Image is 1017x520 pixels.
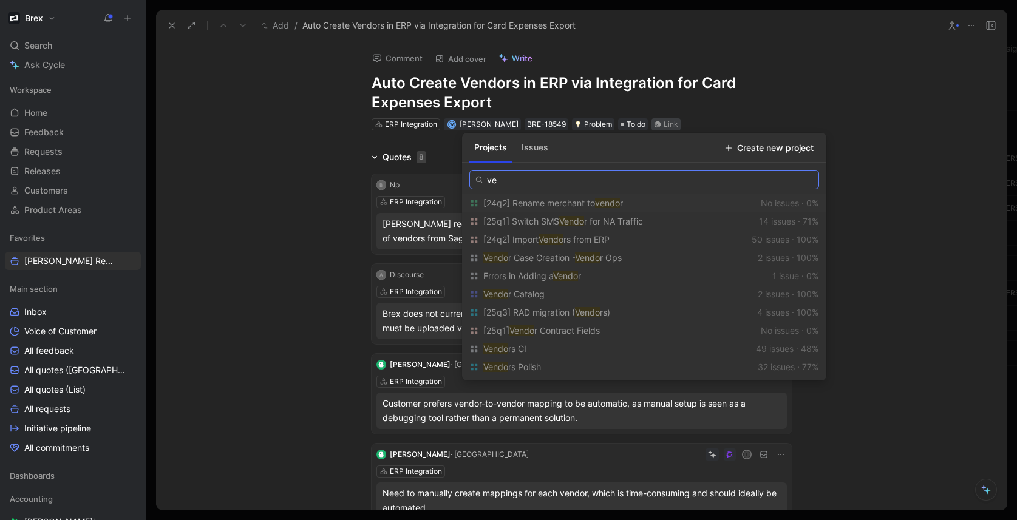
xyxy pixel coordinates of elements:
[620,198,623,208] span: r
[758,287,818,302] div: 2 issues · 100%
[756,342,818,356] div: 49 issues · 48%
[508,343,526,354] span: rs CI
[595,198,620,208] mark: vendo
[508,289,545,299] span: r Catalog
[759,214,818,229] div: 14 issues · 71%
[758,360,818,374] div: 32 issues · 77%
[483,198,595,208] span: [24q2] Rename merchant to
[483,343,508,354] mark: Vendo
[600,252,622,263] span: r Ops
[483,216,559,226] span: [25q1] Switch SMS
[483,289,508,299] mark: Vendo
[509,325,534,336] mark: Vendo
[758,251,818,265] div: 2 issues · 100%
[719,139,819,157] button: Create new project
[517,138,553,157] button: Issues
[575,252,600,263] mark: Vendo
[725,141,814,155] span: Create new project
[600,307,610,317] span: rs)
[553,271,578,281] mark: Vendo
[575,307,600,317] mark: Vendo
[563,234,610,245] span: rs from ERP
[772,269,818,283] div: 1 issue · 0%
[761,323,818,338] div: No issues · 0%
[539,234,563,245] mark: Vendo
[534,325,600,336] span: r Contract Fields
[752,232,818,247] div: 50 issues · 100%
[469,170,819,189] input: Search...
[483,271,553,281] span: Errors in Adding a
[508,252,575,263] span: r Case Creation -
[483,325,509,336] span: [25q1]
[559,216,584,226] mark: Vendo
[761,196,818,211] div: No issues · 0%
[469,138,512,157] button: Projects
[483,307,575,317] span: [25q3] RAD migration (
[578,271,581,281] span: r
[508,362,541,372] span: rs Polish
[483,234,539,245] span: [24q2] Import
[584,216,643,226] span: r for NA Traffic
[483,252,508,263] mark: Vendo
[757,305,818,320] div: 4 issues · 100%
[483,362,508,372] mark: Vendo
